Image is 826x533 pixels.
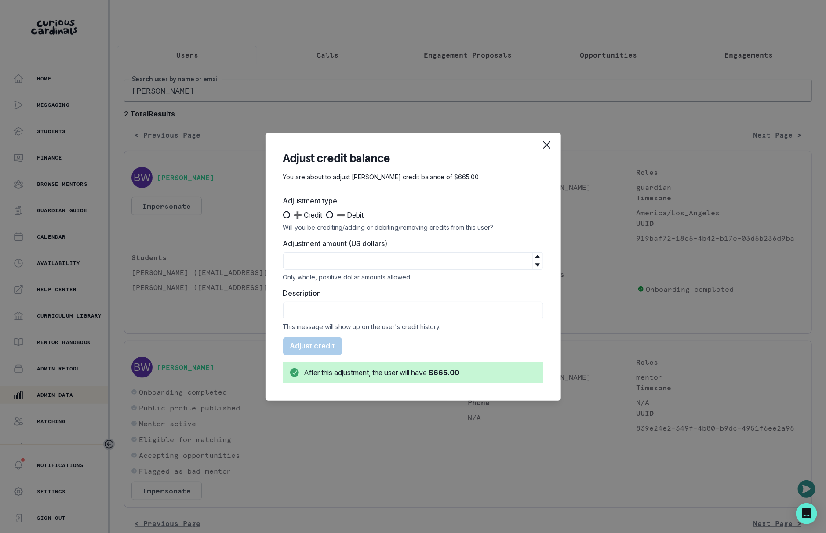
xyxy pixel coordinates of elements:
div: Only whole, positive dollar amounts allowed. [283,273,543,281]
button: Adjust credit [283,337,342,355]
label: Adjustment type [283,196,538,206]
p: You are about to adjust [PERSON_NAME] credit balance of $665.00 [283,173,543,181]
label: Adjustment amount (US dollars) [283,238,538,249]
span: ➖ Debit [337,210,364,220]
b: $665.00 [429,368,460,377]
div: After this adjustment, the user will have [304,367,460,378]
div: This message will show up on the user's credit history. [283,323,543,330]
label: Description [283,288,538,298]
div: Will you be crediting/adding or debiting/removing credits from this user? [283,224,543,231]
button: Close [538,136,556,154]
header: Adjust credit balance [283,150,543,166]
div: Open Intercom Messenger [796,503,817,524]
span: ➕ Credit [294,210,323,220]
